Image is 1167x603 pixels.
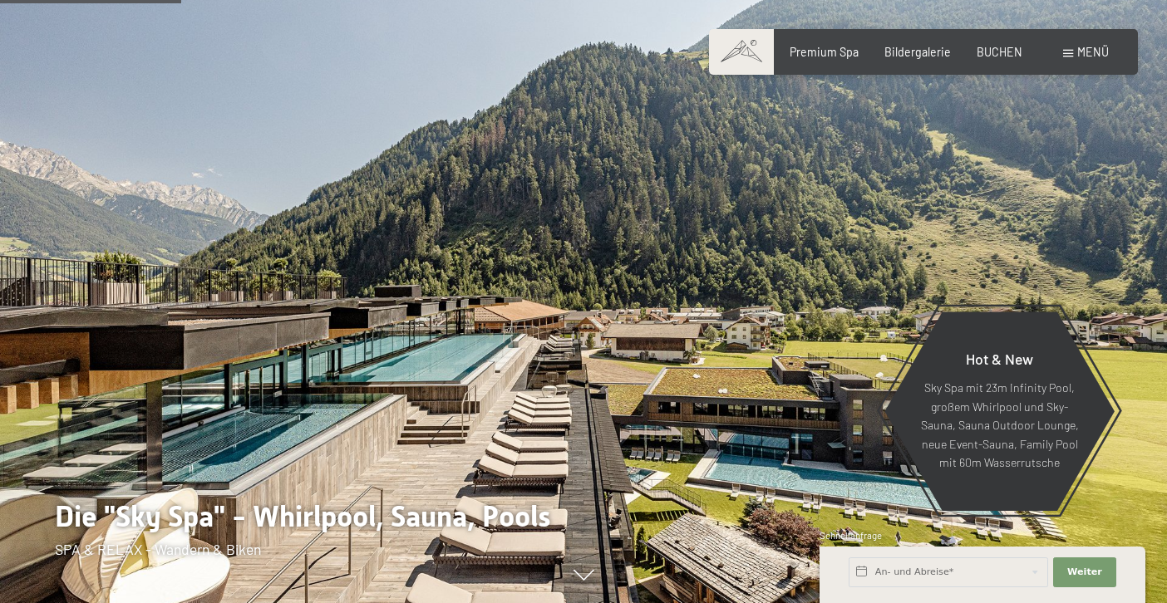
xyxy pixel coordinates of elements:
a: Bildergalerie [884,45,951,59]
p: Sky Spa mit 23m Infinity Pool, großem Whirlpool und Sky-Sauna, Sauna Outdoor Lounge, neue Event-S... [920,379,1079,473]
span: Hot & New [966,350,1033,368]
span: Menü [1077,45,1109,59]
a: Premium Spa [790,45,859,59]
span: Weiter [1067,566,1102,579]
a: BUCHEN [977,45,1022,59]
span: Schnellanfrage [820,530,882,541]
button: Weiter [1053,557,1116,587]
a: Hot & New Sky Spa mit 23m Infinity Pool, großem Whirlpool und Sky-Sauna, Sauna Outdoor Lounge, ne... [884,311,1115,512]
